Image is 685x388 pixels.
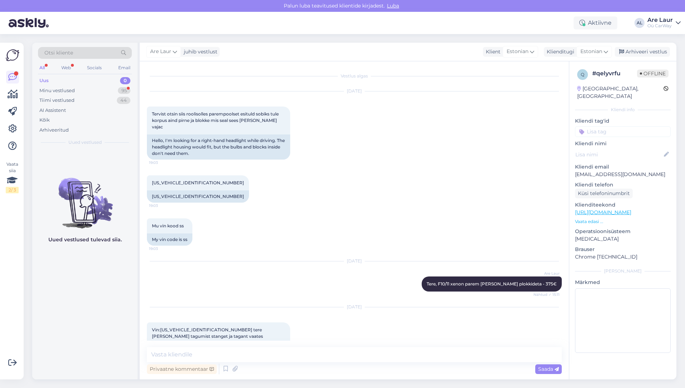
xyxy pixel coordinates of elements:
span: Tervist otsin siis roolisolles parempoolset esituld sobiks tule korpus aind pirne ja blokke mis s... [152,111,280,129]
input: Lisa tag [575,126,671,137]
span: Otsi kliente [44,49,73,57]
div: Minu vestlused [39,87,75,94]
span: 19:03 [149,160,176,165]
span: Vin:[US_VEHICLE_IDENTIFICATION_NUMBER] tere [PERSON_NAME] tagumist stanget ja tagant vaates vasak... [152,327,275,352]
input: Lisa nimi [575,151,662,158]
p: Märkmed [575,279,671,286]
div: 44 [117,97,130,104]
div: Klienditugi [544,48,574,56]
span: Saada [538,366,559,372]
p: Kliendi tag'id [575,117,671,125]
img: Askly Logo [6,48,19,62]
div: [GEOGRAPHIC_DATA], [GEOGRAPHIC_DATA] [577,85,664,100]
p: Chrome [TECHNICAL_ID] [575,253,671,261]
span: 19:03 [149,246,176,251]
p: Brauser [575,246,671,253]
div: 95 [118,87,130,94]
div: Are Laur [647,17,673,23]
div: Vaata siia [6,161,19,193]
span: Are Laur [150,48,171,56]
a: Are LaurOü CarWay [647,17,681,29]
p: Kliendi email [575,163,671,171]
div: All [38,63,46,72]
p: Operatsioonisüsteem [575,228,671,235]
span: Are Laur [533,271,560,276]
div: [PERSON_NAME] [575,268,671,274]
div: Email [117,63,132,72]
div: AL [634,18,645,28]
div: Tiimi vestlused [39,97,75,104]
div: 2 / 3 [6,187,19,193]
p: Uued vestlused tulevad siia. [48,236,122,243]
div: Socials [86,63,103,72]
span: Nähtud ✓ 15:11 [533,292,560,297]
div: Uus [39,77,49,84]
div: Kõik [39,117,50,124]
p: [MEDICAL_DATA] [575,235,671,243]
div: # qelyvrfu [592,69,637,78]
div: [US_VEHICLE_IDENTIFICATION_NUMBER] [147,190,249,203]
a: [URL][DOMAIN_NAME] [575,209,631,216]
div: Aktiivne [574,16,617,29]
div: Web [60,63,72,72]
div: [DATE] [147,258,562,264]
span: Estonian [580,48,602,56]
div: Hello, I'm looking for a right-hand headlight while driving. The headlight housing would fit, but... [147,134,290,160]
div: Küsi telefoninumbrit [575,189,633,198]
div: Vestlus algas [147,73,562,79]
div: Arhiveeritud [39,127,69,134]
div: AI Assistent [39,107,66,114]
span: Luba [385,3,401,9]
span: Mu vin kood ss [152,223,184,228]
p: Vaata edasi ... [575,218,671,225]
div: Oü CarWay [647,23,673,29]
div: [DATE] [147,304,562,310]
span: [US_VEHICLE_IDENTIFICATION_NUMBER] [152,180,244,185]
p: [EMAIL_ADDRESS][DOMAIN_NAME] [575,171,671,178]
p: Kliendi telefon [575,181,671,189]
div: My vin code is ss [147,233,192,246]
div: Kliendi info [575,107,671,113]
div: Arhiveeri vestlus [615,47,670,57]
span: Estonian [507,48,528,56]
span: Offline [637,70,669,77]
div: juhib vestlust [181,48,217,56]
div: Klient [483,48,500,56]
span: Tere, F10/11 xenon parem [PERSON_NAME] plokkideta - 375€ [427,281,557,287]
p: Klienditeekond [575,201,671,209]
div: 0 [120,77,130,84]
div: Privaatne kommentaar [147,364,217,374]
span: 19:03 [149,203,176,208]
span: q [581,72,584,77]
p: Kliendi nimi [575,140,671,147]
div: [DATE] [147,88,562,94]
span: Uued vestlused [68,139,102,146]
img: No chats [32,165,138,230]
